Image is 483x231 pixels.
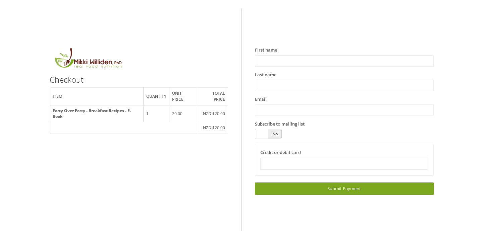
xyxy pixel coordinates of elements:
iframe: Secure card payment input frame [265,161,424,166]
td: NZD $20.00 [197,122,228,134]
th: Forty Over Forty - Breakfast Recipes - E-Book [50,105,144,122]
h3: Checkout [50,75,228,84]
th: Unit price [169,88,197,105]
label: Credit or debit card [260,149,301,156]
th: Item [50,88,144,105]
img: MikkiLogoMain.png [50,47,126,72]
label: Email [255,96,267,103]
span: No [268,129,281,139]
label: Last name [255,72,276,78]
a: Submit Payment [255,182,434,195]
td: 1 [144,105,169,122]
label: First name [255,47,277,54]
td: NZD $20.00 [197,105,228,122]
th: Quantity [144,88,169,105]
th: Total price [197,88,228,105]
label: Subscribe to mailing list [255,121,305,128]
td: 20.00 [169,105,197,122]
